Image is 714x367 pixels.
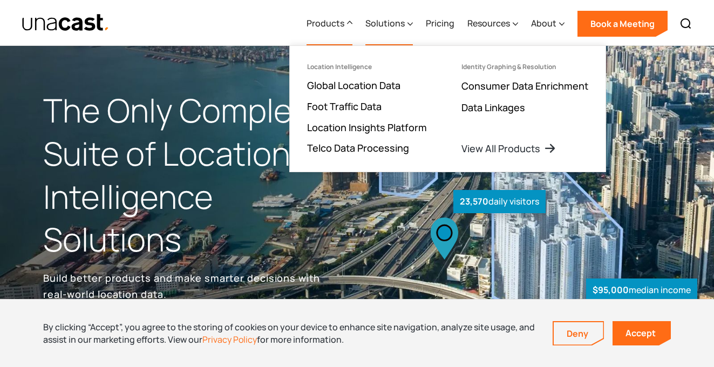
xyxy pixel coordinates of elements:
[577,11,668,37] a: Book a Meeting
[467,17,510,30] div: Resources
[43,321,536,345] div: By clicking “Accept”, you agree to the storing of cookies on your device to enhance site navigati...
[289,45,606,172] nav: Products
[586,278,697,302] div: median income
[307,2,352,46] div: Products
[22,13,110,32] a: home
[202,334,257,345] a: Privacy Policy
[307,100,382,113] a: Foot Traffic Data
[467,2,518,46] div: Resources
[461,79,588,92] a: Consumer Data Enrichment
[307,63,372,71] div: Location Intelligence
[365,2,413,46] div: Solutions
[307,121,427,134] a: Location Insights Platform
[426,2,454,46] a: Pricing
[460,195,488,207] strong: 23,570
[365,17,405,30] div: Solutions
[22,13,110,32] img: Unacast text logo
[43,270,324,302] p: Build better products and make smarter decisions with real-world location data.
[453,190,546,213] div: daily visitors
[307,79,400,92] a: Global Location Data
[554,322,603,345] a: Deny
[307,141,409,154] a: Telco Data Processing
[679,17,692,30] img: Search icon
[461,63,556,71] div: Identity Graphing & Resolution
[461,142,556,155] a: View All Products
[593,284,629,296] strong: $95,000
[531,17,556,30] div: About
[461,101,525,114] a: Data Linkages
[43,89,357,261] h1: The Only Complete Suite of Location Intelligence Solutions
[613,321,671,345] a: Accept
[531,2,565,46] div: About
[307,17,344,30] div: Products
